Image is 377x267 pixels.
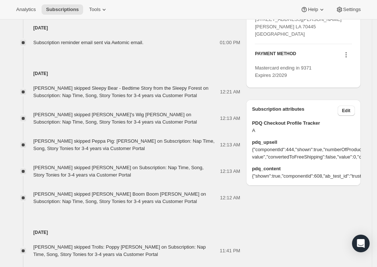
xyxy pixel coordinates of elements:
[252,146,355,161] span: {"componentId":444,"shown":true,"numberOfProductsAdded":0,"mode":"general","thresholdType":"cart-...
[33,191,206,204] span: [PERSON_NAME] skipped [PERSON_NAME] Boom Boom [PERSON_NAME] on Subscription: Nap Time, Song, Stor...
[220,39,241,46] span: 01:00 PM
[33,244,206,257] span: [PERSON_NAME] skipped Trolls: Poppy [PERSON_NAME] on Subscription: Nap Time, Song, Story Tonies f...
[252,139,355,146] span: pdq_upsell
[252,172,355,180] span: {"shown":true,"componentId":608,"ab_test_id":"trustbadge_Anoshow_Bshow","ab_test_variation":"B"}
[33,85,209,98] span: [PERSON_NAME] skipped Sleepy Bear - Bedtime Story from the Sleepy Forest on Subscription: Nap Tim...
[89,7,100,13] span: Tools
[331,4,365,15] button: Settings
[255,17,342,37] span: [STREET_ADDRESS][PERSON_NAME] [PERSON_NAME] LA 70445 [GEOGRAPHIC_DATA]
[220,141,240,149] span: 12:13 AM
[11,24,241,32] h4: [DATE]
[255,65,312,78] span: Mastercard ending in 9371 Expires 2/2029
[42,4,83,15] button: Subscriptions
[33,112,197,125] span: [PERSON_NAME] skipped [PERSON_NAME]'s Wig [PERSON_NAME] on Subscription: Nap Time, Song, Story To...
[85,4,112,15] button: Tools
[343,7,361,13] span: Settings
[252,165,355,172] span: pdq_content
[11,229,241,236] h4: [DATE]
[255,51,296,61] h3: PAYMENT METHOD
[352,235,370,252] div: Open Intercom Messenger
[252,106,338,116] h3: Subscription attributes
[220,194,240,202] span: 12:12 AM
[252,127,355,134] span: A
[46,7,79,13] span: Subscriptions
[12,4,40,15] button: Analytics
[33,40,144,45] span: Subscription reminder email sent via Awtomic email.
[296,4,330,15] button: Help
[220,88,240,96] span: 12:21 AM
[342,108,351,114] span: Edit
[220,247,241,254] span: 11:41 PM
[308,7,318,13] span: Help
[33,165,204,178] span: [PERSON_NAME] skipped [PERSON_NAME] on Subscription: Nap Time, Song, Story Tonies for 3-4 years v...
[220,115,240,122] span: 12:13 AM
[338,106,355,116] button: Edit
[252,120,355,127] span: PDQ Checkout Profile Tracker
[220,168,240,175] span: 12:13 AM
[11,70,241,77] h4: [DATE]
[33,138,215,151] span: [PERSON_NAME] skipped Peppa Pig: [PERSON_NAME] on Subscription: Nap Time, Song, Story Tonies for ...
[16,7,36,13] span: Analytics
